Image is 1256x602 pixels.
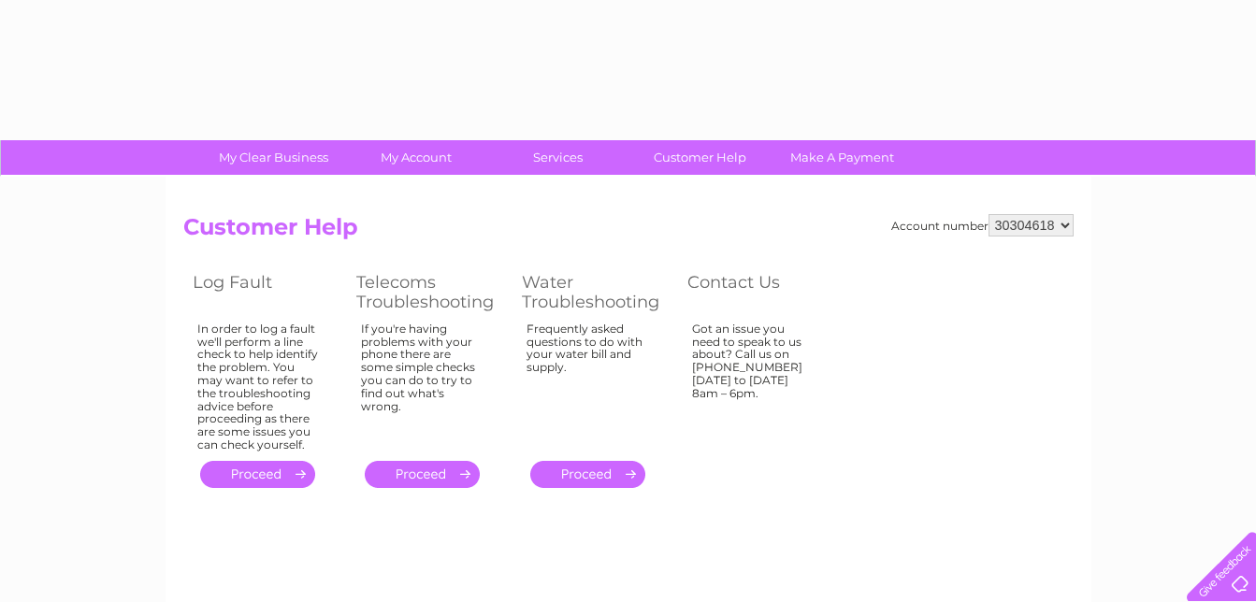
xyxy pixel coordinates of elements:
div: Got an issue you need to speak to us about? Call us on [PHONE_NUMBER] [DATE] to [DATE] 8am – 6pm. [692,322,814,444]
h2: Customer Help [183,214,1074,250]
th: Water Troubleshooting [513,267,678,317]
a: Make A Payment [765,140,919,175]
a: . [200,461,315,488]
div: Frequently asked questions to do with your water bill and supply. [527,322,650,444]
div: Account number [891,214,1074,236]
a: . [530,461,645,488]
th: Contact Us [678,267,842,317]
div: If you're having problems with your phone there are some simple checks you can do to try to find ... [361,322,484,444]
a: My Clear Business [196,140,351,175]
th: Telecoms Troubleshooting [347,267,513,317]
a: My Account [339,140,493,175]
a: Customer Help [623,140,777,175]
a: Services [481,140,635,175]
th: Log Fault [183,267,347,317]
a: . [365,461,480,488]
div: In order to log a fault we'll perform a line check to help identify the problem. You may want to ... [197,322,319,451]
